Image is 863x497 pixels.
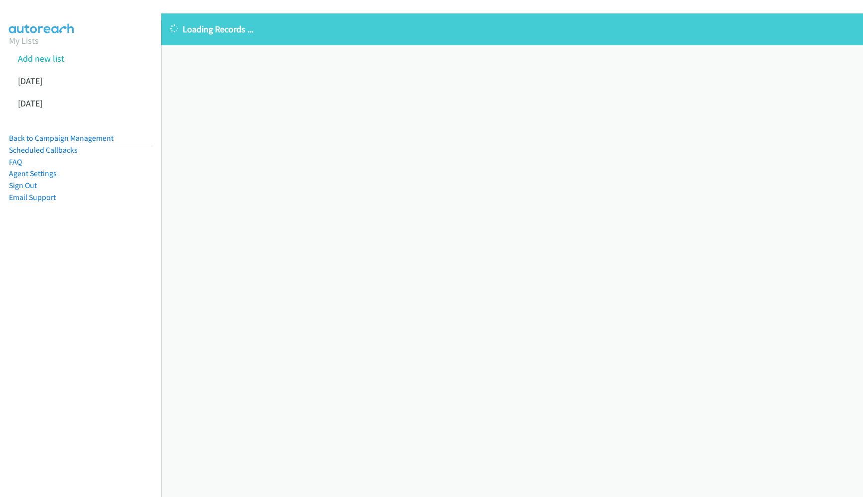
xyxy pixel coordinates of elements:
[18,75,42,87] a: [DATE]
[9,133,113,143] a: Back to Campaign Management
[9,157,22,167] a: FAQ
[9,169,57,178] a: Agent Settings
[9,181,37,190] a: Sign Out
[9,193,56,202] a: Email Support
[9,35,39,46] a: My Lists
[170,22,854,36] p: Loading Records ...
[18,98,42,109] a: [DATE]
[18,53,64,64] a: Add new list
[9,145,78,155] a: Scheduled Callbacks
